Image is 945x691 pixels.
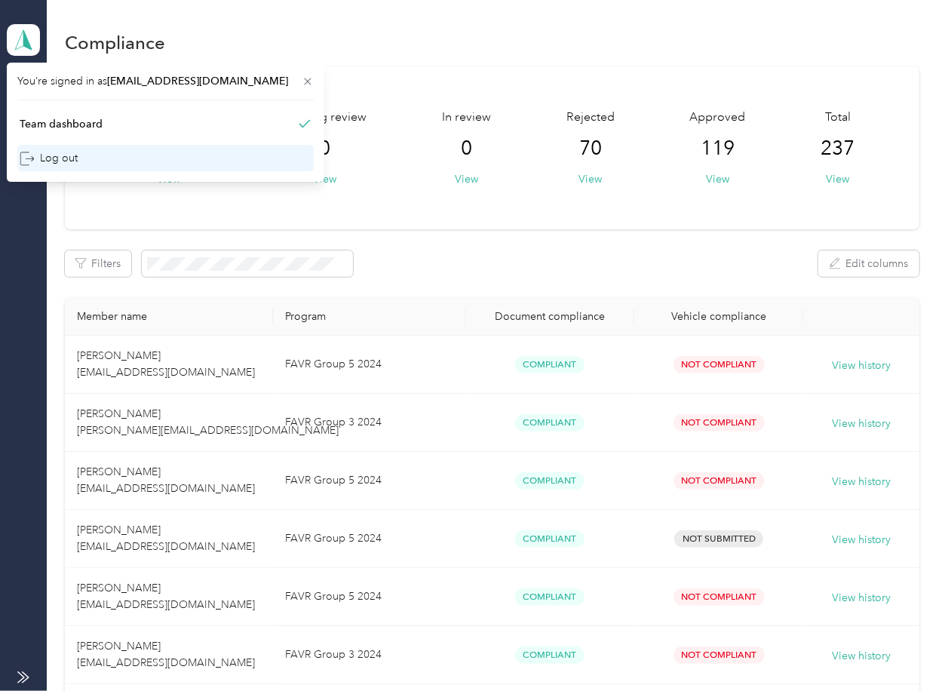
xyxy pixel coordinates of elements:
[826,171,849,187] button: View
[273,394,465,452] td: FAVR Group 3 2024
[77,465,255,495] span: [PERSON_NAME] [EMAIL_ADDRESS][DOMAIN_NAME]
[832,358,891,374] button: View history
[319,137,330,161] span: 0
[832,590,891,607] button: View history
[673,646,765,664] span: Not Compliant
[515,646,584,664] span: Compliant
[77,349,255,379] span: [PERSON_NAME] [EMAIL_ADDRESS][DOMAIN_NAME]
[690,109,746,127] span: Approved
[455,171,478,187] button: View
[578,171,602,187] button: View
[646,310,791,323] div: Vehicle compliance
[77,407,339,437] span: [PERSON_NAME] [PERSON_NAME][EMAIL_ADDRESS][DOMAIN_NAME]
[77,524,255,553] span: [PERSON_NAME] [EMAIL_ADDRESS][DOMAIN_NAME]
[477,310,622,323] div: Document compliance
[706,171,729,187] button: View
[515,472,584,490] span: Compliant
[818,250,919,277] button: Edit columns
[515,356,584,373] span: Compliant
[832,532,891,548] button: View history
[701,137,735,161] span: 119
[107,75,288,88] span: [EMAIL_ADDRESS][DOMAIN_NAME]
[832,648,891,665] button: View history
[673,588,765,606] span: Not Compliant
[673,356,765,373] span: Not Compliant
[273,510,465,568] td: FAVR Group 5 2024
[821,137,854,161] span: 237
[461,137,472,161] span: 0
[65,298,272,336] th: Member name
[273,568,465,626] td: FAVR Group 5 2024
[515,414,584,431] span: Compliant
[832,416,891,432] button: View history
[313,171,336,187] button: View
[20,116,103,132] div: Team dashboard
[273,336,465,394] td: FAVR Group 5 2024
[515,530,584,548] span: Compliant
[273,452,465,510] td: FAVR Group 5 2024
[20,150,78,166] div: Log out
[17,73,314,89] span: You’re signed in as
[579,137,602,161] span: 70
[674,530,763,548] span: Not Submitted
[65,35,165,51] h1: Compliance
[515,588,584,606] span: Compliant
[65,250,131,277] button: Filters
[825,109,851,127] span: Total
[566,109,615,127] span: Rejected
[77,582,255,611] span: [PERSON_NAME] [EMAIL_ADDRESS][DOMAIN_NAME]
[283,109,367,127] span: Pending review
[273,626,465,684] td: FAVR Group 3 2024
[273,298,465,336] th: Program
[673,414,765,431] span: Not Compliant
[77,640,255,669] span: [PERSON_NAME] [EMAIL_ADDRESS][DOMAIN_NAME]
[832,474,891,490] button: View history
[861,607,945,691] iframe: Everlance-gr Chat Button Frame
[673,472,765,490] span: Not Compliant
[442,109,491,127] span: In review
